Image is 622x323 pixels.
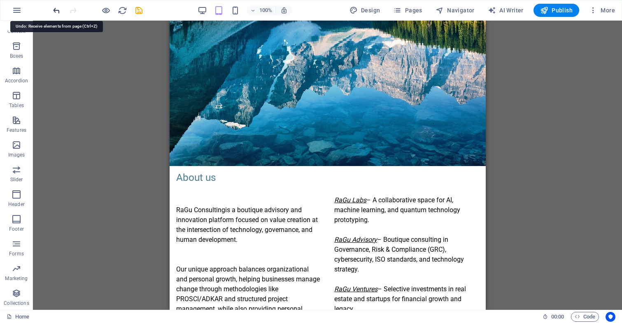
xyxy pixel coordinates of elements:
button: 100% [247,5,276,15]
a: Click to cancel selection. Double-click to open Pages [7,312,29,322]
p: Images [8,152,25,158]
p: Boxes [10,53,23,59]
button: Design [346,4,384,17]
button: Code [571,312,599,322]
h6: Session time [543,312,564,322]
span: Publish [540,6,573,14]
p: Marketing [5,275,28,282]
i: Reload page [118,6,127,15]
h6: 100% [259,5,272,15]
p: Slider [10,176,23,183]
p: Accordion [5,77,28,84]
p: Forms [9,250,24,257]
span: Design [349,6,380,14]
span: More [589,6,615,14]
button: reload [117,5,127,15]
button: More [586,4,618,17]
p: Footer [9,226,24,232]
span: Navigator [436,6,475,14]
p: Collections [4,300,29,307]
p: Features [7,127,26,133]
span: : [557,314,558,320]
button: Navigator [432,4,478,17]
button: Publish [533,4,579,17]
div: Design (Ctrl+Alt+Y) [346,4,384,17]
span: 00 00 [551,312,564,322]
button: undo [51,5,61,15]
button: AI Writer [485,4,527,17]
button: Click here to leave preview mode and continue editing [101,5,111,15]
button: save [134,5,144,15]
p: Tables [9,102,24,109]
button: Usercentrics [606,312,615,322]
i: Save (Ctrl+S) [134,6,144,15]
p: Content [7,28,26,35]
i: On resize automatically adjust zoom level to fit chosen device. [280,7,288,14]
span: AI Writer [488,6,524,14]
span: Code [575,312,595,322]
button: Pages [390,4,425,17]
p: Header [8,201,25,208]
span: Pages [393,6,422,14]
